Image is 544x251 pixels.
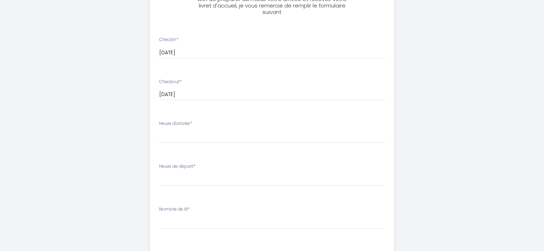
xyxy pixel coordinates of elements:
[159,163,195,170] label: Heure de départ
[159,206,190,213] label: Nombre de lit
[159,79,182,85] label: Checkout
[159,120,192,127] label: Heure d'arrivée
[159,36,178,43] label: Checkin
